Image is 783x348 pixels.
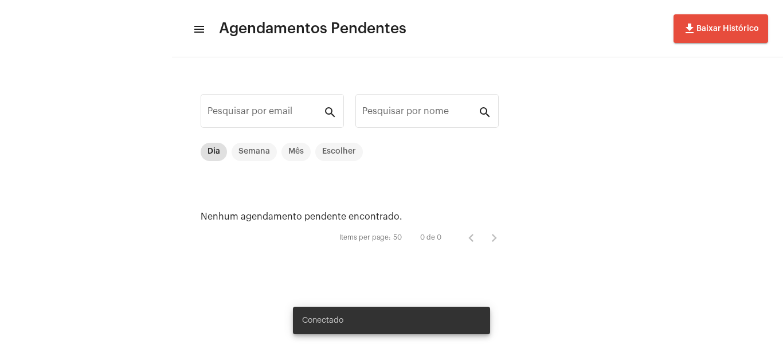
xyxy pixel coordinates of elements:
div: Items per page: [339,234,391,241]
button: Baixar Histórico [674,14,768,43]
button: Página anterior [460,226,483,249]
button: Próxima página [483,226,506,249]
input: Pesquisar por email [208,108,323,119]
span: Baixar Histórico [683,25,759,33]
mat-chip: Dia [201,143,227,161]
mat-icon: sidenav icon [193,22,204,36]
div: 0 de 0 [420,234,441,241]
input: Pesquisar por nome [362,108,478,119]
mat-chip: Semana [232,143,277,161]
mat-icon: search [323,105,337,119]
mat-icon: search [478,105,492,119]
div: 50 [393,234,402,241]
span: Nenhum agendamento pendente encontrado. [201,212,402,221]
mat-chip: Mês [281,143,311,161]
mat-icon: file_download [683,22,696,36]
span: Conectado [302,315,343,326]
mat-chip: Escolher [315,143,363,161]
span: Agendamentos Pendentes [219,19,406,38]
